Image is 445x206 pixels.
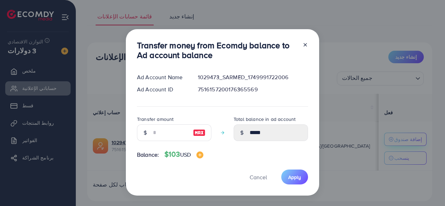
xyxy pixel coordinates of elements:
[415,175,440,201] iframe: محادثة
[192,73,314,81] div: 1029473_SARMED_1749991722006
[193,129,205,137] img: image
[192,85,314,93] div: 7516157200176365569
[234,116,296,123] label: Total balance in ad account
[137,116,173,123] label: Transfer amount
[241,170,276,184] button: Cancel
[180,151,191,158] span: USD
[137,151,159,159] span: Balance:
[281,170,308,184] button: Apply
[288,174,301,181] span: Apply
[137,40,297,60] h3: Transfer money from Ecomdy balance to Ad account balance
[250,173,267,181] span: Cancel
[131,85,192,93] div: Ad Account ID
[196,151,203,158] img: image
[164,150,203,159] h4: $103
[131,73,192,81] div: Ad Account Name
